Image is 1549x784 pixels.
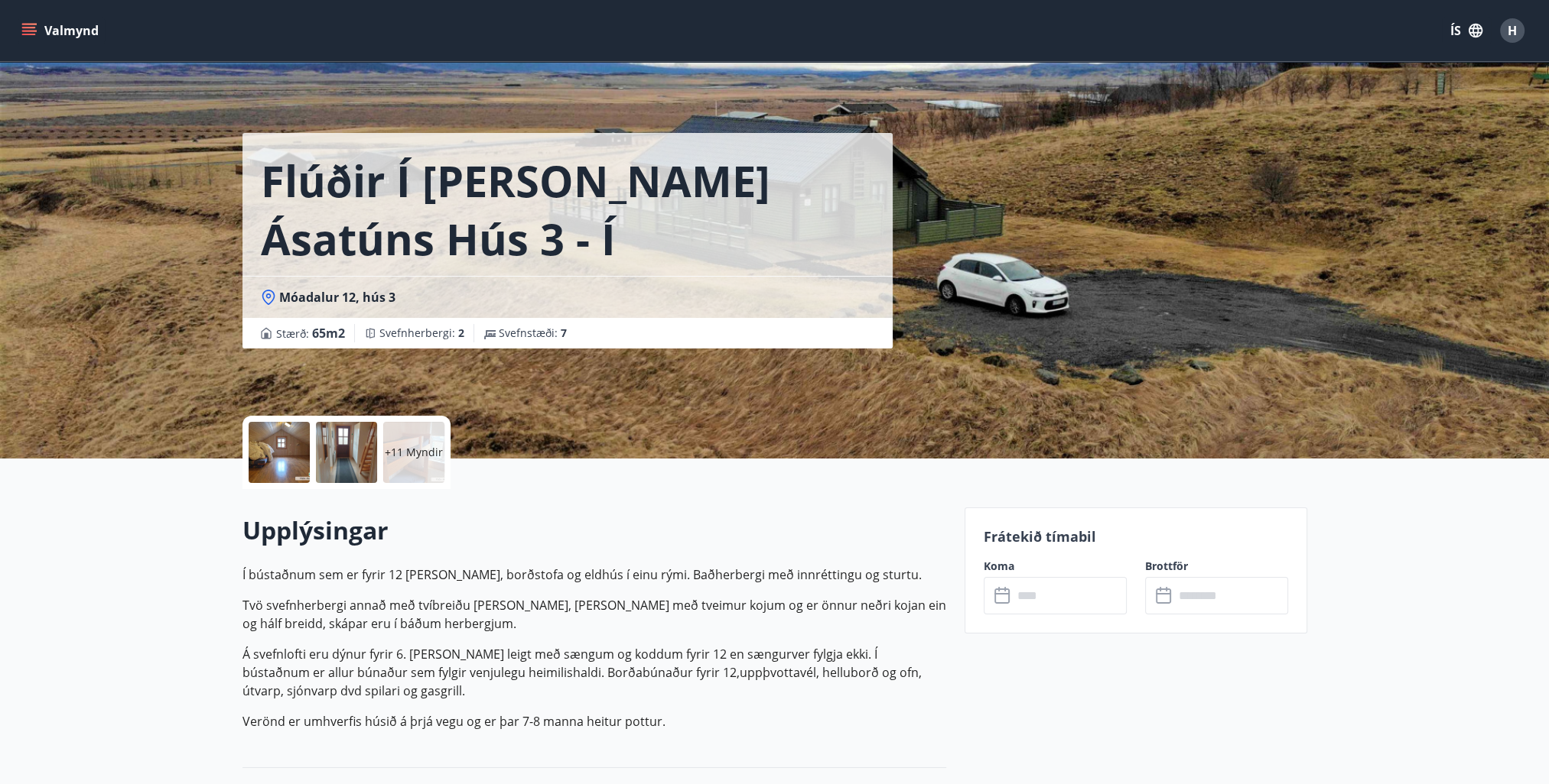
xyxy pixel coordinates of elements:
span: Svefnstæði : [499,326,567,341]
p: Frátekið tímabil [984,526,1288,546]
span: 7 [561,326,567,340]
span: 2 [458,326,464,340]
button: ÍS [1442,17,1491,44]
h1: Flúðir í [PERSON_NAME] Ásatúns hús 3 - í [GEOGRAPHIC_DATA] [261,151,874,267]
p: Í bústaðnum sem er fyrir 12 [PERSON_NAME], borðstofa og eldhús í einu rými. Baðherbergi með innré... [242,565,946,584]
p: Á svefnlofti eru dýnur fyrir 6. [PERSON_NAME] leigt með sængum og koddum fyrir 12 en sængurver fy... [242,645,946,700]
p: Verönd er umhverfis húsið á þrjá vegu og er þar 7-8 manna heitur pottur. [242,712,946,731]
label: Brottför [1145,559,1288,574]
p: Tvö svefnherbergi annað með tvíbreiðu [PERSON_NAME], [PERSON_NAME] með tveimur kojum og er önnur ... [242,596,946,633]
span: Stærð : [276,324,345,342]
span: Svefnherbergi : [379,326,464,341]
h2: Upplýsingar [242,513,946,547]
p: +11 Myndir [385,445,443,460]
button: H [1494,12,1531,49]
span: H [1508,22,1517,39]
label: Koma [984,559,1127,574]
span: 65 m2 [312,325,345,342]
button: menu [18,17,105,44]
span: Móadalur 12, hús 3 [279,289,395,306]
